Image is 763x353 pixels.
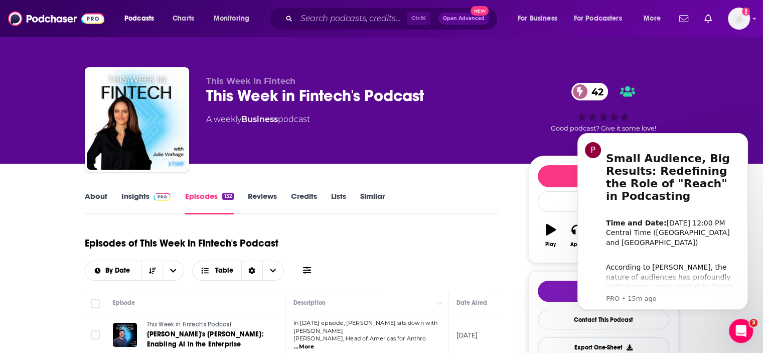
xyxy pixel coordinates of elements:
button: open menu [511,11,570,27]
span: [PERSON_NAME]'s [PERSON_NAME]: Enabling AI in the Enterprise [147,330,264,348]
button: Choose View [192,261,284,281]
a: InsightsPodchaser Pro [121,191,171,214]
span: ...More [294,343,314,351]
span: Ctrl K [407,12,430,25]
button: Follow [538,165,669,187]
div: Sort Direction [241,261,262,280]
span: Charts [173,12,194,26]
a: [PERSON_NAME]'s [PERSON_NAME]: Enabling AI in the Enterprise [147,329,267,349]
div: Search podcasts, credits, & more... [278,7,507,30]
button: Play [538,217,564,254]
span: Open Advanced [443,16,485,21]
button: open menu [637,11,673,27]
img: Podchaser Pro [154,193,171,201]
iframe: Intercom notifications message [562,124,763,316]
a: Similar [360,191,385,214]
span: More [644,12,661,26]
div: Date Aired [456,297,487,309]
span: [PERSON_NAME], Head of Americas for Anthro [293,335,426,342]
span: In [DATE] episode, [PERSON_NAME] sits down with [PERSON_NAME] [293,319,438,334]
span: Monitoring [214,12,249,26]
span: Good podcast? Give it some love! [551,125,656,132]
span: New [471,6,489,16]
button: Column Actions [434,297,446,309]
a: Contact This Podcast [538,310,669,329]
svg: Add a profile image [742,8,750,16]
a: 42 [571,83,608,100]
span: Podcasts [124,12,154,26]
button: open menu [567,11,637,27]
a: Credits [291,191,317,214]
button: open menu [85,267,142,274]
span: This Week In Fintech [206,76,295,86]
span: This Week in Fintech's Podcast [147,321,231,328]
input: Search podcasts, credits, & more... [296,11,407,27]
img: User Profile [728,8,750,30]
span: For Podcasters [574,12,622,26]
button: Sort Direction [141,261,163,280]
span: Table [215,267,233,274]
p: [DATE] [456,331,478,339]
h2: Choose List sort [85,261,185,281]
button: Open AdvancedNew [438,13,489,25]
span: For Business [518,12,557,26]
a: Show notifications dropdown [700,10,716,27]
button: tell me why sparkleTell Me Why [538,281,669,302]
div: 42Good podcast? Give it some love! [528,76,679,139]
a: Show notifications dropdown [675,10,692,27]
div: Episode [113,297,135,309]
img: This Week in Fintech's Podcast [87,69,187,170]
a: Charts [166,11,200,27]
span: Logged in as mindyn [728,8,750,30]
div: Description [293,297,326,309]
iframe: Intercom live chat [729,319,753,343]
span: Toggle select row [91,330,100,339]
a: Business [241,114,278,124]
div: 132 [222,193,233,200]
button: open menu [207,11,262,27]
button: open menu [163,261,184,280]
img: Podchaser - Follow, Share and Rate Podcasts [8,9,104,28]
a: This Week in Fintech's Podcast [147,320,267,329]
h1: Episodes of This Week in Fintech's Podcast [85,237,278,250]
div: A weekly podcast [206,113,310,126]
a: About [85,191,107,214]
div: Rate [538,191,669,212]
span: By Date [105,267,133,274]
a: Episodes132 [185,191,233,214]
span: 42 [581,83,608,100]
span: 3 [749,319,757,327]
button: Show profile menu [728,8,750,30]
div: Play [545,242,556,248]
a: Reviews [248,191,277,214]
button: open menu [117,11,167,27]
a: Lists [331,191,346,214]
